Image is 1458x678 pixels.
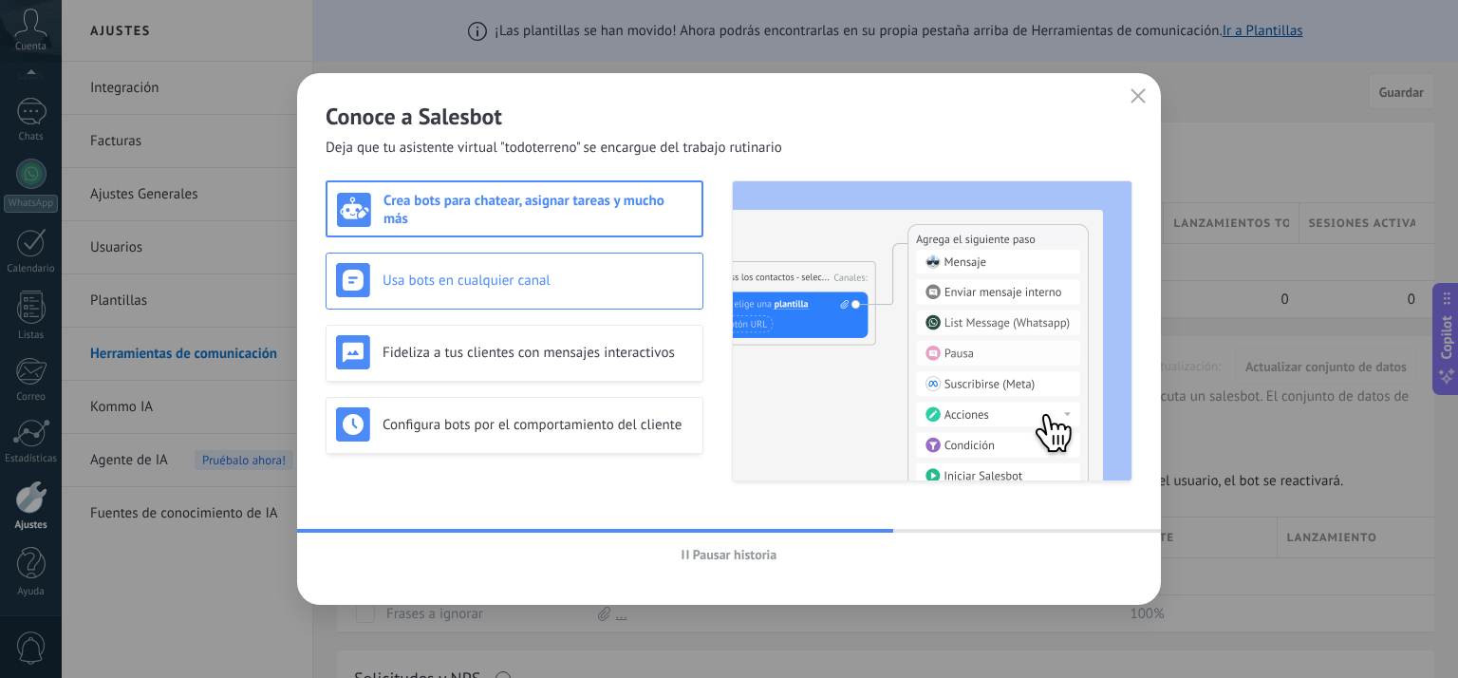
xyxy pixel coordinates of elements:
[326,102,1132,131] h2: Conoce a Salesbot
[383,272,693,290] h3: Usa bots en cualquier canal
[326,139,782,158] span: Deja que tu asistente virtual "todoterreno" se encargue del trabajo rutinario
[383,416,693,434] h3: Configura bots por el comportamiento del cliente
[673,540,786,569] button: Pausar historia
[693,548,777,561] span: Pausar historia
[383,344,693,362] h3: Fideliza a tus clientes con mensajes interactivos
[383,192,692,228] h3: Crea bots para chatear, asignar tareas y mucho más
